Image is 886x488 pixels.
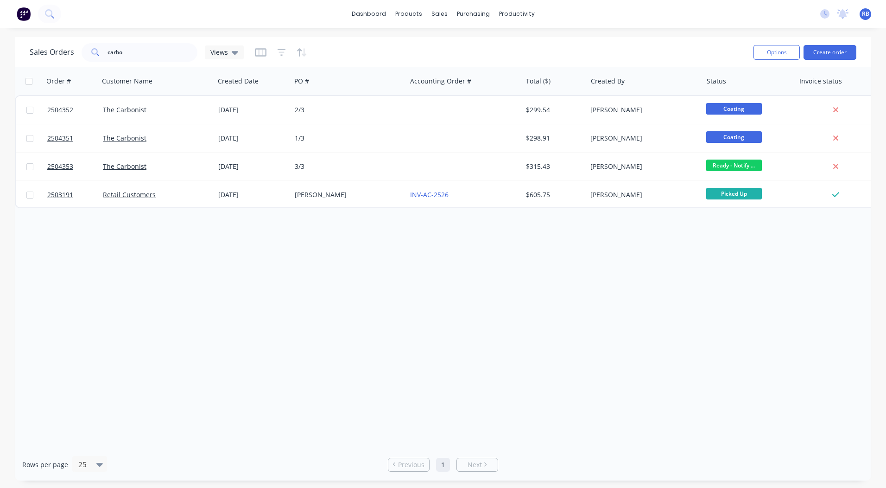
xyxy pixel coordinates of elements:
span: 2504353 [47,162,73,171]
div: 3/3 [295,162,398,171]
a: Next page [457,460,498,469]
span: Rows per page [22,460,68,469]
a: INV-AC-2526 [410,190,449,199]
span: Ready - Notify ... [706,160,762,171]
div: Customer Name [102,77,152,86]
button: Options [753,45,800,60]
div: [DATE] [218,162,287,171]
span: Views [210,47,228,57]
div: $605.75 [526,190,580,199]
div: Order # [46,77,71,86]
span: RB [862,10,869,18]
div: [DATE] [218,105,287,115]
div: purchasing [452,7,494,21]
div: [DATE] [218,134,287,143]
div: [PERSON_NAME] [590,190,693,199]
div: [PERSON_NAME] [590,105,693,115]
div: PO # [294,77,309,86]
span: 2503191 [47,190,73,199]
div: 1/3 [295,134,398,143]
div: [PERSON_NAME] [590,134,693,143]
span: Coating [706,103,762,115]
ul: Pagination [384,458,502,472]
a: Previous page [388,460,429,469]
div: [DATE] [218,190,287,199]
span: 2504352 [47,105,73,115]
a: Retail Customers [103,190,156,199]
div: products [391,7,427,21]
div: Invoice status [799,77,842,86]
span: Next [468,460,482,469]
input: Search... [108,43,198,62]
a: The Carbonist [103,105,146,114]
div: $298.91 [526,134,580,143]
div: Status [707,77,726,86]
a: The Carbonist [103,134,146,142]
button: Create order [804,45,856,60]
a: 2504351 [47,124,103,152]
div: productivity [494,7,539,21]
div: 2/3 [295,105,398,115]
span: Coating [706,131,762,143]
h1: Sales Orders [30,48,74,57]
span: Picked Up [706,188,762,199]
img: Factory [17,7,31,21]
a: Page 1 is your current page [436,458,450,472]
div: Created Date [218,77,259,86]
div: sales [427,7,452,21]
div: [PERSON_NAME] [295,190,398,199]
div: Total ($) [526,77,551,86]
a: 2503191 [47,181,103,209]
span: Previous [398,460,424,469]
a: dashboard [347,7,391,21]
div: $315.43 [526,162,580,171]
div: Created By [591,77,625,86]
a: 2504353 [47,153,103,180]
a: The Carbonist [103,162,146,171]
span: 2504351 [47,134,73,143]
div: [PERSON_NAME] [590,162,693,171]
div: $299.54 [526,105,580,115]
a: 2504352 [47,96,103,124]
div: Accounting Order # [410,77,471,86]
